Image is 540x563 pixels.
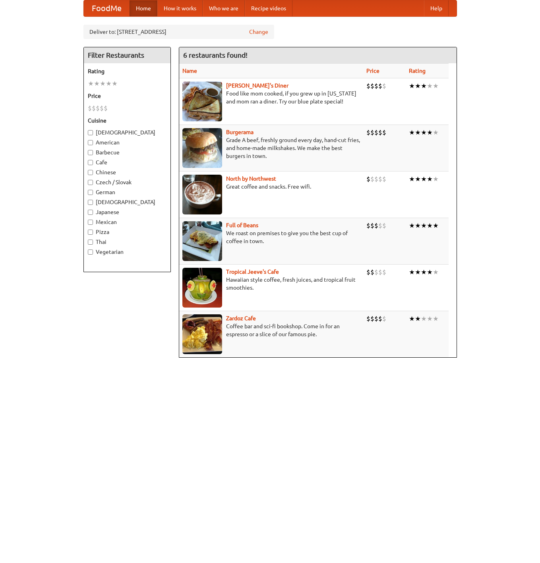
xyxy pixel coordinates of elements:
[421,82,427,90] li: ★
[366,175,370,183] li: $
[366,314,370,323] li: $
[415,175,421,183] li: ★
[182,229,360,245] p: We roast on premises to give you the best cup of coffee in town.
[374,268,378,277] li: $
[427,268,433,277] li: ★
[427,314,433,323] li: ★
[88,104,92,113] li: $
[245,0,292,16] a: Recipe videos
[378,82,382,90] li: $
[433,82,439,90] li: ★
[226,222,258,228] a: Full of Beans
[415,314,421,323] li: ★
[182,183,360,191] p: Great coffee and snacks. Free wifi.
[226,315,256,321] a: Zardoz Cafe
[88,240,93,245] input: Thai
[88,188,166,196] label: German
[433,128,439,137] li: ★
[88,79,94,88] li: ★
[88,160,93,165] input: Cafe
[96,104,100,113] li: $
[415,221,421,230] li: ★
[424,0,449,16] a: Help
[130,0,157,16] a: Home
[427,175,433,183] li: ★
[370,82,374,90] li: $
[226,175,276,182] a: North by Northwest
[112,79,118,88] li: ★
[203,0,245,16] a: Who we are
[183,51,248,59] ng-pluralize: 6 restaurants found!
[182,82,222,121] img: sallys.jpg
[421,314,427,323] li: ★
[94,79,100,88] li: ★
[421,221,427,230] li: ★
[88,148,166,156] label: Barbecue
[182,68,197,74] a: Name
[88,138,166,146] label: American
[88,178,166,186] label: Czech / Slovak
[427,128,433,137] li: ★
[415,268,421,277] li: ★
[374,128,378,137] li: $
[409,268,415,277] li: ★
[382,128,386,137] li: $
[88,218,166,226] label: Mexican
[88,208,166,216] label: Japanese
[382,268,386,277] li: $
[433,314,439,323] li: ★
[88,248,166,256] label: Vegetarian
[88,249,93,255] input: Vegetarian
[378,268,382,277] li: $
[370,314,374,323] li: $
[88,150,93,155] input: Barbecue
[374,82,378,90] li: $
[157,0,203,16] a: How it works
[370,175,374,183] li: $
[182,128,222,168] img: burgerama.jpg
[88,220,93,225] input: Mexican
[366,82,370,90] li: $
[88,67,166,75] h5: Rating
[382,175,386,183] li: $
[433,268,439,277] li: ★
[226,269,279,275] a: Tropical Jeeve's Cafe
[409,314,415,323] li: ★
[370,221,374,230] li: $
[366,221,370,230] li: $
[100,79,106,88] li: ★
[409,68,426,74] a: Rating
[382,82,386,90] li: $
[88,117,166,125] h5: Cuisine
[182,175,222,214] img: north.jpg
[88,228,166,236] label: Pizza
[370,268,374,277] li: $
[182,268,222,308] img: jeeves.jpg
[382,314,386,323] li: $
[182,90,360,105] p: Food like mom cooked, if you grew up in [US_STATE] and mom ran a diner. Try our blue plate special!
[366,68,379,74] a: Price
[366,268,370,277] li: $
[378,221,382,230] li: $
[83,25,274,39] div: Deliver to: [STREET_ADDRESS]
[88,130,93,135] input: [DEMOGRAPHIC_DATA]
[88,198,166,206] label: [DEMOGRAPHIC_DATA]
[88,170,93,175] input: Chinese
[409,221,415,230] li: ★
[88,238,166,246] label: Thai
[92,104,96,113] li: $
[433,221,439,230] li: ★
[182,322,360,338] p: Coffee bar and sci-fi bookshop. Come in for an espresso or a slice of our famous pie.
[226,82,288,89] a: [PERSON_NAME]'s Diner
[249,28,268,36] a: Change
[88,230,93,235] input: Pizza
[378,314,382,323] li: $
[370,128,374,137] li: $
[378,175,382,183] li: $
[182,221,222,261] img: beans.jpg
[104,104,108,113] li: $
[88,210,93,215] input: Japanese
